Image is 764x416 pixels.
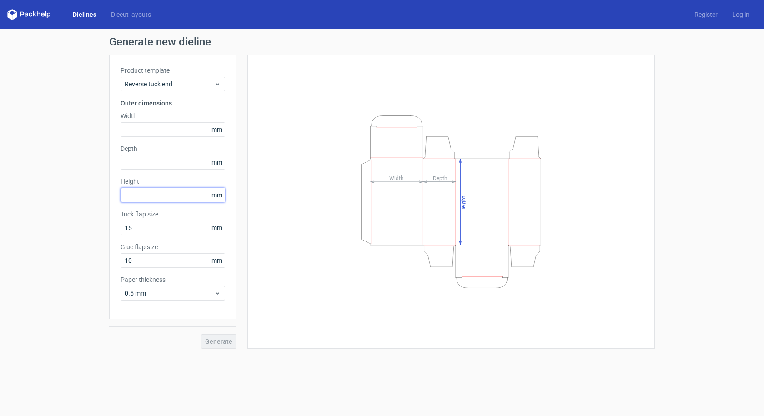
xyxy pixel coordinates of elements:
[65,10,104,19] a: Dielines
[109,36,655,47] h1: Generate new dieline
[121,66,225,75] label: Product template
[433,175,447,181] tspan: Depth
[121,242,225,251] label: Glue flap size
[725,10,757,19] a: Log in
[125,80,214,89] span: Reverse tuck end
[209,123,225,136] span: mm
[687,10,725,19] a: Register
[389,175,404,181] tspan: Width
[209,155,225,169] span: mm
[121,275,225,284] label: Paper thickness
[121,210,225,219] label: Tuck flap size
[460,195,467,211] tspan: Height
[121,99,225,108] h3: Outer dimensions
[121,177,225,186] label: Height
[121,144,225,153] label: Depth
[209,254,225,267] span: mm
[209,221,225,235] span: mm
[209,188,225,202] span: mm
[125,289,214,298] span: 0.5 mm
[121,111,225,120] label: Width
[104,10,158,19] a: Diecut layouts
